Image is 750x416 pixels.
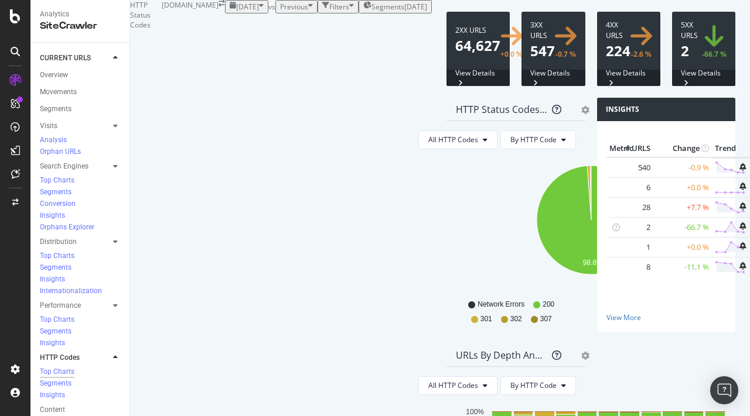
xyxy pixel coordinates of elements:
[606,237,653,257] td: 1
[40,160,110,173] a: Search Engines
[40,404,121,416] a: Content
[40,263,71,273] div: Segments
[739,202,746,210] div: bell-plus
[428,380,478,390] span: All HTTP Codes
[40,326,121,338] a: Segments
[40,211,65,221] div: Insights
[40,187,71,197] div: Segments
[40,274,121,286] a: Insights
[40,300,81,312] div: Performance
[40,367,74,377] div: Top Charts
[606,312,727,322] a: View More
[500,51,523,58] p: +0.0 %
[40,262,121,274] a: Segments
[606,257,653,277] td: 8
[478,300,524,310] span: Network Errors
[40,390,65,400] div: Insights
[40,199,76,209] div: Conversion
[40,222,121,233] a: Orphans Explorer
[40,135,121,146] a: Analysis
[40,315,74,325] div: Top Charts
[653,197,712,217] td: +7.7 %
[606,104,639,115] h4: Insights
[371,2,404,12] span: Segments
[653,140,712,157] th: Change
[510,314,522,324] span: 302
[480,314,492,324] span: 301
[653,217,712,237] td: -66.7 %
[404,2,427,12] div: [DATE]
[606,140,653,157] th: # URLS
[40,120,110,132] a: Visits
[710,376,738,404] div: Open Intercom Messenger
[581,106,589,114] div: gear
[739,222,746,230] div: bell-plus
[40,103,71,115] div: Segments
[40,86,77,98] div: Movements
[40,300,110,312] a: Performance
[236,2,259,12] span: 2025 Aug. 30th
[40,379,71,389] div: Segments
[418,130,497,149] button: All HTTP Codes
[510,135,557,145] span: By HTTP Code
[40,19,120,33] div: SiteCrawler
[40,176,74,185] div: Top Charts
[418,376,497,395] button: All HTTP Codes
[40,86,121,98] a: Movements
[40,198,121,210] a: Conversion
[40,378,121,390] a: Segments
[40,120,57,132] div: Visits
[40,69,121,81] a: Overview
[40,52,110,64] a: CURRENT URLS
[653,157,712,178] td: -0.9 %
[40,286,102,296] div: Internationalization
[739,242,746,250] div: bell-plus
[268,2,275,12] span: vs
[329,2,349,12] div: Filters
[543,300,554,310] span: 200
[40,366,121,378] a: Top Charts
[40,210,121,222] a: Insights
[739,262,746,270] div: bell-plus
[40,160,88,173] div: Search Engines
[40,103,121,115] a: Segments
[40,352,80,364] div: HTTP Codes
[466,408,484,416] text: 100%
[456,104,547,115] div: HTTP Status Codes Distribution
[456,159,726,294] svg: A chart.
[40,390,121,401] a: Insights
[40,175,121,187] a: Top Charts
[40,69,68,81] div: Overview
[500,130,576,149] button: By HTTP Code
[428,135,478,145] span: All HTTP Codes
[653,257,712,277] td: -11.1 %
[510,380,557,390] span: By HTTP Code
[40,338,65,348] div: Insights
[456,349,547,361] div: URLs by Depth and HTTP Status Code
[40,187,121,198] a: Segments
[40,314,121,326] a: Top Charts
[606,197,653,217] td: 28
[583,259,603,267] text: 98.8%
[606,177,653,197] td: 6
[40,338,121,349] a: Insights
[40,286,114,297] a: Internationalization
[40,236,110,248] a: Distribution
[500,376,576,395] button: By HTTP Code
[280,2,308,12] span: Previous
[653,177,712,197] td: +0.0 %
[40,250,121,262] a: Top Charts
[606,217,653,237] td: 2
[40,326,71,336] div: Segments
[606,157,653,178] td: 540
[739,163,746,171] div: bell-plus
[739,183,746,190] div: bell-plus
[40,274,65,284] div: Insights
[40,9,120,19] div: Analytics
[40,135,67,145] div: Analysis
[40,146,121,158] a: Orphan URLs
[653,237,712,257] td: +0.0 %
[540,314,552,324] span: 307
[40,251,74,261] div: Top Charts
